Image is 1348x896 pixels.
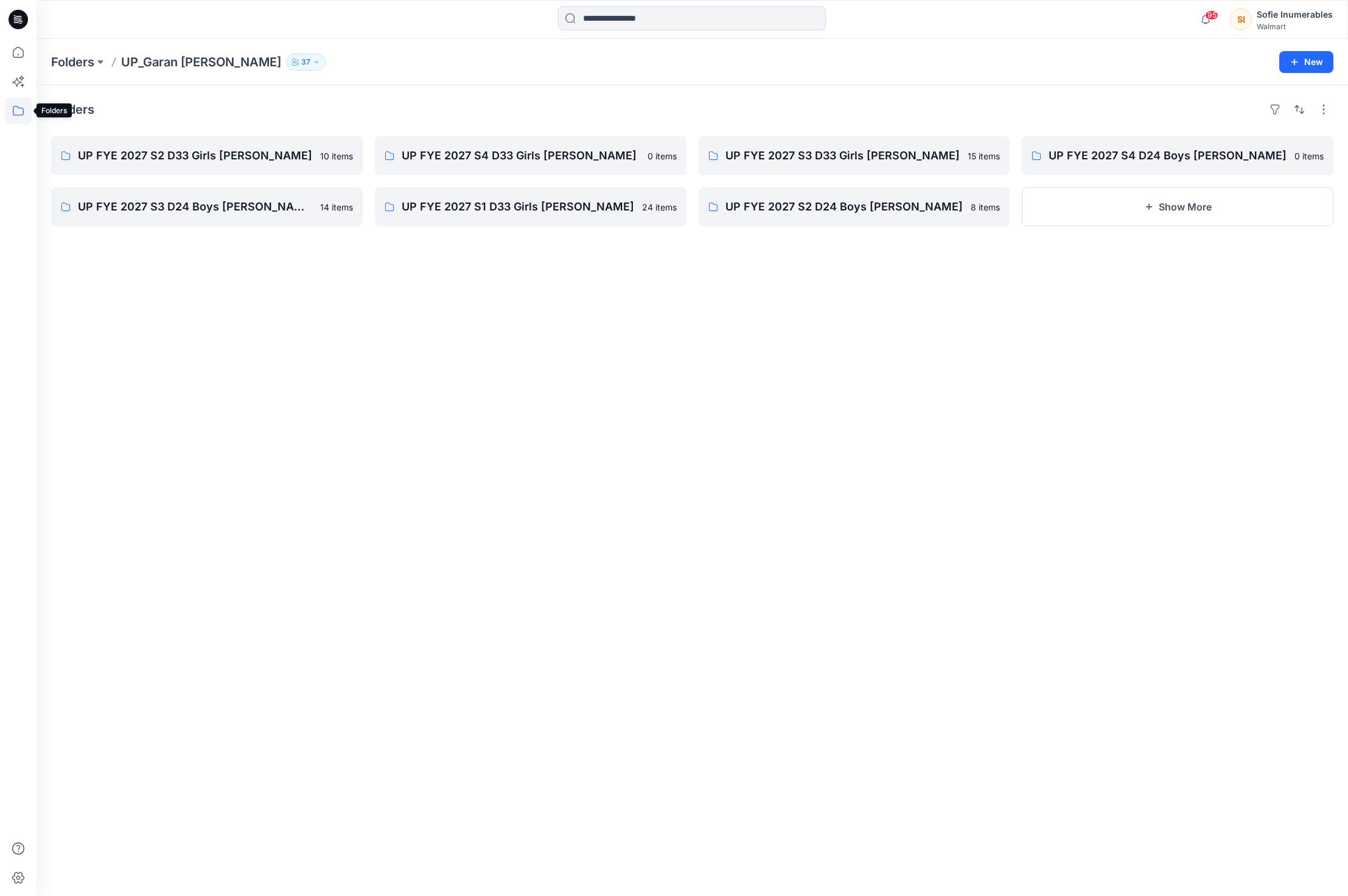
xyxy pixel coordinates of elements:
[51,102,94,117] h4: Folders
[51,187,363,226] a: UP FYE 2027 S3 D24 Boys [PERSON_NAME]14 items
[78,198,313,215] p: UP FYE 2027 S3 D24 Boys [PERSON_NAME]
[51,136,363,175] a: UP FYE 2027 S2 D33 Girls [PERSON_NAME]10 items
[320,150,353,162] p: 10 items
[402,198,635,215] p: UP FYE 2027 S1 D33 Girls [PERSON_NAME]
[1049,147,1287,164] p: UP FYE 2027 S4 D24 Boys [PERSON_NAME]
[1257,7,1333,22] div: Sofie Inumerables
[1022,187,1333,226] button: Show More
[78,147,313,164] p: UP FYE 2027 S2 D33 Girls [PERSON_NAME]
[1022,136,1333,175] a: UP FYE 2027 S4 D24 Boys [PERSON_NAME]0 items
[699,187,1010,226] a: UP FYE 2027 S2 D24 Boys [PERSON_NAME]8 items
[725,198,964,215] p: UP FYE 2027 S2 D24 Boys [PERSON_NAME]
[1205,10,1218,20] span: 95
[402,147,640,164] p: UP FYE 2027 S4 D33 Girls [PERSON_NAME]
[375,136,686,175] a: UP FYE 2027 S4 D33 Girls [PERSON_NAME]0 items
[1230,9,1252,30] div: SI
[971,201,1000,214] p: 8 items
[1294,150,1324,162] p: 0 items
[642,201,677,214] p: 24 items
[648,150,677,162] p: 0 items
[699,136,1010,175] a: UP FYE 2027 S3 D33 Girls [PERSON_NAME]15 items
[301,55,310,69] p: 37
[286,54,326,71] button: 37
[51,54,94,71] a: Folders
[968,150,1000,162] p: 15 items
[1279,51,1333,73] button: New
[1257,22,1333,31] div: Walmart
[121,54,281,71] p: UP_Garan [PERSON_NAME]
[320,201,353,214] p: 14 items
[375,187,686,226] a: UP FYE 2027 S1 D33 Girls [PERSON_NAME]24 items
[725,147,961,164] p: UP FYE 2027 S3 D33 Girls [PERSON_NAME]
